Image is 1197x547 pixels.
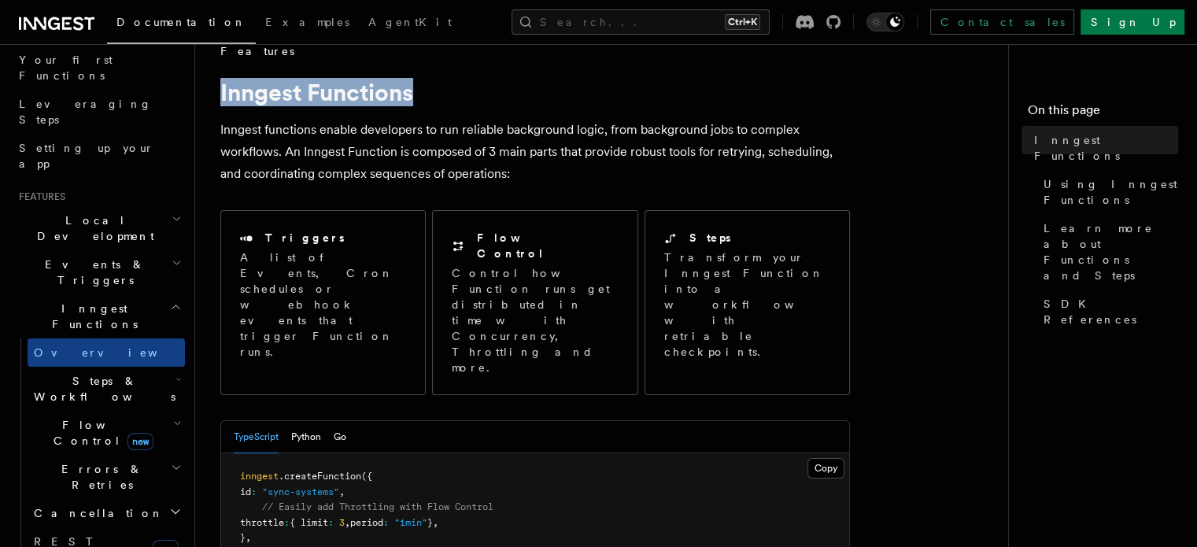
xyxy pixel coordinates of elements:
button: Copy [807,458,844,479]
span: Using Inngest Functions [1044,176,1178,208]
span: Learn more about Functions and Steps [1044,220,1178,283]
span: , [433,517,438,528]
a: TriggersA list of Events, Cron schedules or webhook events that trigger Function runs. [220,210,426,395]
span: Local Development [13,213,172,244]
span: Features [220,43,294,59]
span: SDK References [1044,296,1178,327]
span: Errors & Retries [28,461,171,493]
span: , [339,486,345,497]
a: Setting up your app [13,134,185,178]
button: Events & Triggers [13,250,185,294]
span: throttle [240,517,284,528]
h4: On this page [1028,101,1178,126]
a: Examples [256,5,359,43]
span: period [350,517,383,528]
span: : [328,517,334,528]
a: Sign Up [1081,9,1184,35]
span: Inngest Functions [1034,132,1178,164]
kbd: Ctrl+K [725,14,760,30]
span: new [127,433,153,450]
button: Steps & Workflows [28,367,185,411]
button: Local Development [13,206,185,250]
a: Learn more about Functions and Steps [1037,214,1178,290]
span: Leveraging Steps [19,98,152,126]
span: "1min" [394,517,427,528]
span: Events & Triggers [13,257,172,288]
button: TypeScript [234,421,279,453]
h2: Flow Control [477,230,618,261]
h2: Steps [689,230,731,246]
span: // Easily add Throttling with Flow Control [262,501,493,512]
span: { limit [290,517,328,528]
span: } [240,532,246,543]
p: Transform your Inngest Function into a workflow with retriable checkpoints. [664,249,833,360]
p: A list of Events, Cron schedules or webhook events that trigger Function runs. [240,249,406,360]
span: Features [13,190,65,203]
a: Inngest Functions [1028,126,1178,170]
a: AgentKit [359,5,461,43]
h2: Triggers [265,230,345,246]
button: Flow Controlnew [28,411,185,455]
a: SDK References [1037,290,1178,334]
span: , [246,532,251,543]
span: Inngest Functions [13,301,170,332]
span: : [251,486,257,497]
a: Using Inngest Functions [1037,170,1178,214]
a: Contact sales [930,9,1074,35]
button: Toggle dark mode [866,13,904,31]
span: Your first Functions [19,54,113,82]
span: inngest [240,471,279,482]
a: Your first Functions [13,46,185,90]
span: Documentation [116,16,246,28]
a: Leveraging Steps [13,90,185,134]
span: Cancellation [28,505,164,521]
span: Steps & Workflows [28,373,175,405]
button: Cancellation [28,499,185,527]
span: id [240,486,251,497]
button: Go [334,421,346,453]
a: StepsTransform your Inngest Function into a workflow with retriable checkpoints. [645,210,850,395]
span: : [284,517,290,528]
a: Overview [28,338,185,367]
button: Errors & Retries [28,455,185,499]
span: Overview [34,346,196,359]
span: Flow Control [28,417,173,449]
p: Inngest functions enable developers to run reliable background logic, from background jobs to com... [220,119,850,185]
span: 3 [339,517,345,528]
span: } [427,517,433,528]
button: Python [291,421,321,453]
span: "sync-systems" [262,486,339,497]
a: Documentation [107,5,256,44]
span: .createFunction [279,471,361,482]
a: Flow ControlControl how Function runs get distributed in time with Concurrency, Throttling and more. [432,210,637,395]
h1: Inngest Functions [220,78,850,106]
button: Search...Ctrl+K [512,9,770,35]
p: Control how Function runs get distributed in time with Concurrency, Throttling and more. [452,265,618,375]
span: Examples [265,16,349,28]
span: Setting up your app [19,142,154,170]
span: , [345,517,350,528]
span: ({ [361,471,372,482]
button: Inngest Functions [13,294,185,338]
span: AgentKit [368,16,452,28]
span: : [383,517,389,528]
